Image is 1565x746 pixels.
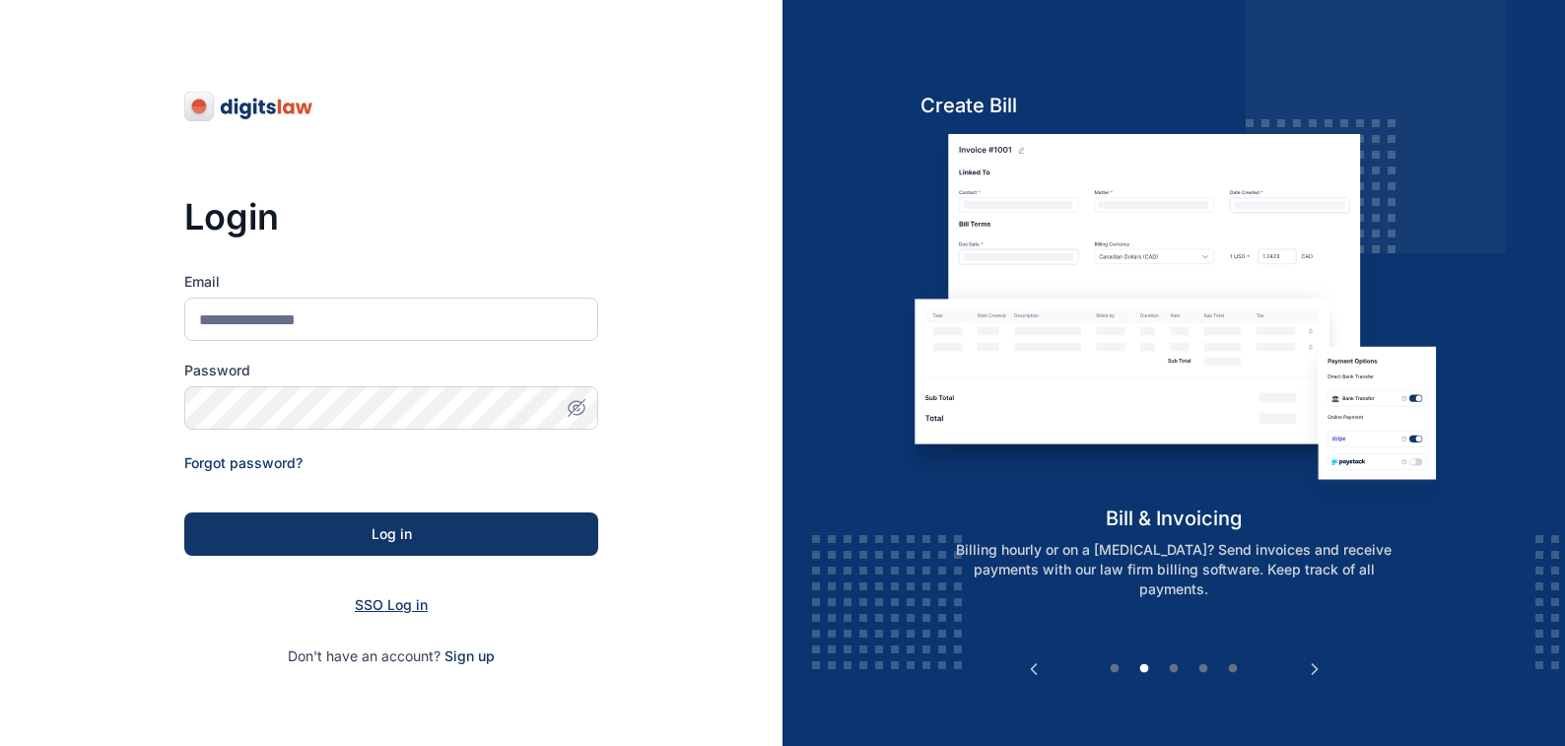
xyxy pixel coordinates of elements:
label: Email [184,272,598,292]
a: Forgot password? [184,454,303,471]
p: Billing hourly or on a [MEDICAL_DATA]? Send invoices and receive payments with our law firm billi... [921,540,1426,599]
button: Previous [1024,659,1044,679]
button: Next [1305,659,1325,679]
a: SSO Log in [355,596,428,613]
button: 5 [1223,659,1243,679]
h5: bill & invoicing [901,505,1448,532]
h5: Create Bill [901,92,1448,119]
button: 4 [1193,659,1213,679]
button: 3 [1164,659,1184,679]
img: digitslaw-logo [184,91,314,122]
label: Password [184,361,598,380]
button: Log in [184,512,598,556]
img: bill-and-invoicin [901,134,1448,504]
h3: Login [184,197,598,237]
p: Don't have an account? [184,646,598,666]
a: Sign up [444,647,495,664]
button: 2 [1134,659,1154,679]
button: 1 [1105,659,1124,679]
span: Sign up [444,646,495,666]
div: Log in [216,524,567,544]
